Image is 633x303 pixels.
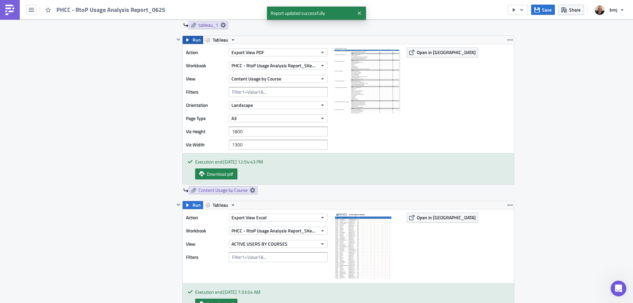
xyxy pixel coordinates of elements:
[569,6,581,13] span: Share
[203,36,238,44] button: Tableau
[229,75,328,83] button: Content Usage by Course
[186,47,226,57] label: Action
[193,201,201,209] span: Run
[183,36,203,44] button: Run
[32,8,82,15] p: The team can also help
[3,3,315,8] p: Hi,
[231,62,317,69] span: PHCC - RtoP Usage Analysis Report_SKedits
[11,67,103,73] div: All the best,
[417,214,476,221] span: Open in [GEOGRAPHIC_DATA]
[3,3,315,66] body: Rich Text Area. Press ALT-0 for help.
[186,252,226,262] label: Filters
[407,47,478,57] button: Open in [GEOGRAPHIC_DATA]
[231,102,253,108] span: Landscape
[229,227,328,235] button: PHCC - RtoP Usage Analysis Report_SKedits
[186,213,226,223] label: Action
[195,168,237,179] a: Download pdf
[6,202,126,213] textarea: Message…
[229,62,328,70] button: PHCC - RtoP Usage Analysis Report_SKedits
[189,186,257,194] a: Content Usage by Course
[229,214,328,222] button: Export View Excel
[3,17,315,22] p: Please find attached the monthly PHCC - RtoP Usage Analysis Report.
[10,216,15,221] button: Emoji picker
[542,6,552,13] span: Save
[5,5,15,15] img: PushMetrics
[354,8,364,18] button: Close
[334,47,400,113] img: View Image
[229,252,328,262] input: Filter1=Value1&...
[3,32,315,37] p: Note: The report is exported from [GEOGRAPHIC_DATA].
[591,3,628,17] button: bmj
[231,240,287,247] span: ACTIVE USERS BY COURSES
[198,187,248,193] span: Content Usage by Course
[267,7,354,20] span: Report updated successfully
[193,36,201,44] span: Run
[334,213,400,279] img: View Image
[174,36,182,44] button: Hide content
[195,158,509,165] div: Execution end: [DATE] 12:54:43 PM
[407,213,478,223] button: Open in [GEOGRAPHIC_DATA]
[189,21,228,29] a: tableau_1
[594,4,605,15] img: Avatar
[207,170,233,177] span: Download pdf
[229,114,328,122] button: A3
[186,87,226,97] label: Filters
[11,37,103,63] div: If you need further assistance, please let me know how can I help you. Also it would help if you ...
[186,226,226,236] label: Workbook
[113,213,124,224] button: Send a message…
[186,127,226,136] label: Viz Height
[174,201,182,209] button: Hide content
[186,113,226,123] label: Page Type
[11,28,103,34] div: Hope this helps.
[231,227,317,234] span: PHCC - RtoP Usage Analysis Report_SKedits
[610,6,617,13] span: bmj
[186,100,226,110] label: Orientation
[31,216,37,221] button: Upload attachment
[229,140,328,150] input: Viz Width
[213,36,228,44] span: Tableau
[56,6,166,14] span: PHCC - RtoP Usage Analysis Report_0625
[229,87,328,97] input: Filter1=Value1&...
[231,214,267,221] span: Export View Excel
[229,48,328,56] button: Export View PDF
[11,73,103,79] div: [PERSON_NAME]
[213,201,228,209] span: Tableau
[186,239,226,249] label: View
[229,240,328,248] button: ACTIVE USERS BY COURSES
[229,101,328,109] button: Landscape
[4,3,17,15] button: go back
[115,3,128,15] button: Home
[3,46,315,51] p: Thanks,
[231,49,264,56] span: Export View PDF
[231,75,281,82] span: Content Usage by Course
[231,115,237,122] span: A3
[198,22,218,28] span: tableau_1
[229,127,328,136] input: Viz Height
[417,49,476,56] span: Open in [GEOGRAPHIC_DATA]
[186,74,226,84] label: View
[32,3,55,8] h1: Operator
[558,5,584,15] button: Share
[186,61,226,71] label: Workbook
[19,4,29,14] img: Profile image for Operator
[531,5,555,15] button: Save
[203,201,238,209] button: Tableau
[186,140,226,150] label: Viz Width
[183,201,203,209] button: Run
[195,288,509,295] div: Execution end: [DATE] 7:33:54 AM
[21,216,26,221] button: Gif picker
[611,281,626,296] iframe: Intercom live chat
